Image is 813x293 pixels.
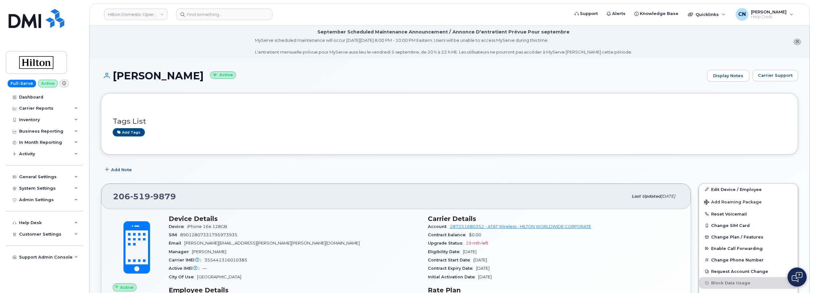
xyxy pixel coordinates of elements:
[197,275,241,279] span: [GEOGRAPHIC_DATA]
[428,224,450,229] span: Account
[699,243,798,254] button: Enable Call Forwarding
[428,249,463,254] span: Eligibility Date
[255,37,632,55] div: MyServe scheduled maintenance will occur [DATE][DATE] 8:00 PM - 10:00 PM Eastern. Users will be u...
[699,184,798,195] a: Edit Device / Employee
[317,29,569,35] div: September Scheduled Maintenance Announcement / Annonce D'entretient Prévue Pour septembre
[101,164,137,176] button: Add Note
[758,72,793,78] span: Carrier Support
[428,266,476,271] span: Contract Expiry Date
[428,241,466,245] span: Upgrade Status
[169,258,204,262] span: Carrier IMEI
[111,167,132,173] span: Add Note
[113,128,145,136] a: Add tags
[204,258,247,262] span: 355441316010385
[699,277,798,289] button: Block Data Usage
[187,224,227,229] span: iPhone 16e 128GB
[169,215,420,223] h3: Device Details
[707,70,749,82] a: Display Notes
[478,275,492,279] span: [DATE]
[428,215,679,223] h3: Carrier Details
[699,254,798,266] button: Change Phone Number
[169,275,197,279] span: City Of Use
[704,200,762,206] span: Add Roaming Package
[711,246,763,251] span: Enable Call Forwarding
[753,70,798,81] button: Carrier Support
[699,220,798,231] button: Change SIM Card
[169,266,202,271] span: Active IMEI
[113,192,176,201] span: 206
[169,232,180,237] span: SIM
[476,266,490,271] span: [DATE]
[792,272,802,282] img: Open chat
[469,232,481,237] span: $0.00
[150,192,176,201] span: 9879
[180,232,237,237] span: 89012807331795973935
[466,241,488,245] span: 19 mth left
[169,249,192,254] span: Manager
[711,235,763,239] span: Change Plan / Features
[428,275,478,279] span: Initial Activation Date
[428,232,469,237] span: Contract balance
[169,224,187,229] span: Device
[130,192,150,201] span: 519
[101,70,704,81] h1: [PERSON_NAME]
[184,241,360,245] span: [PERSON_NAME][EMAIL_ADDRESS][PERSON_NAME][PERSON_NAME][DOMAIN_NAME]
[120,284,134,290] span: Active
[699,195,798,208] button: Add Roaming Package
[428,258,473,262] span: Contract Start Date
[450,224,591,229] a: 287251680352 - AT&T Wireless - HILTON WORLDWIDE CORPORATE
[202,266,207,271] span: —
[210,71,236,79] small: Active
[793,39,801,45] button: close notification
[699,208,798,220] button: Reset Voicemail
[699,231,798,243] button: Change Plan / Features
[473,258,487,262] span: [DATE]
[113,117,786,125] h3: Tags List
[661,194,675,199] span: [DATE]
[169,241,184,245] span: Email
[699,266,798,277] button: Request Account Change
[632,194,661,199] span: Last updated
[192,249,226,254] span: [PERSON_NAME]
[463,249,477,254] span: [DATE]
